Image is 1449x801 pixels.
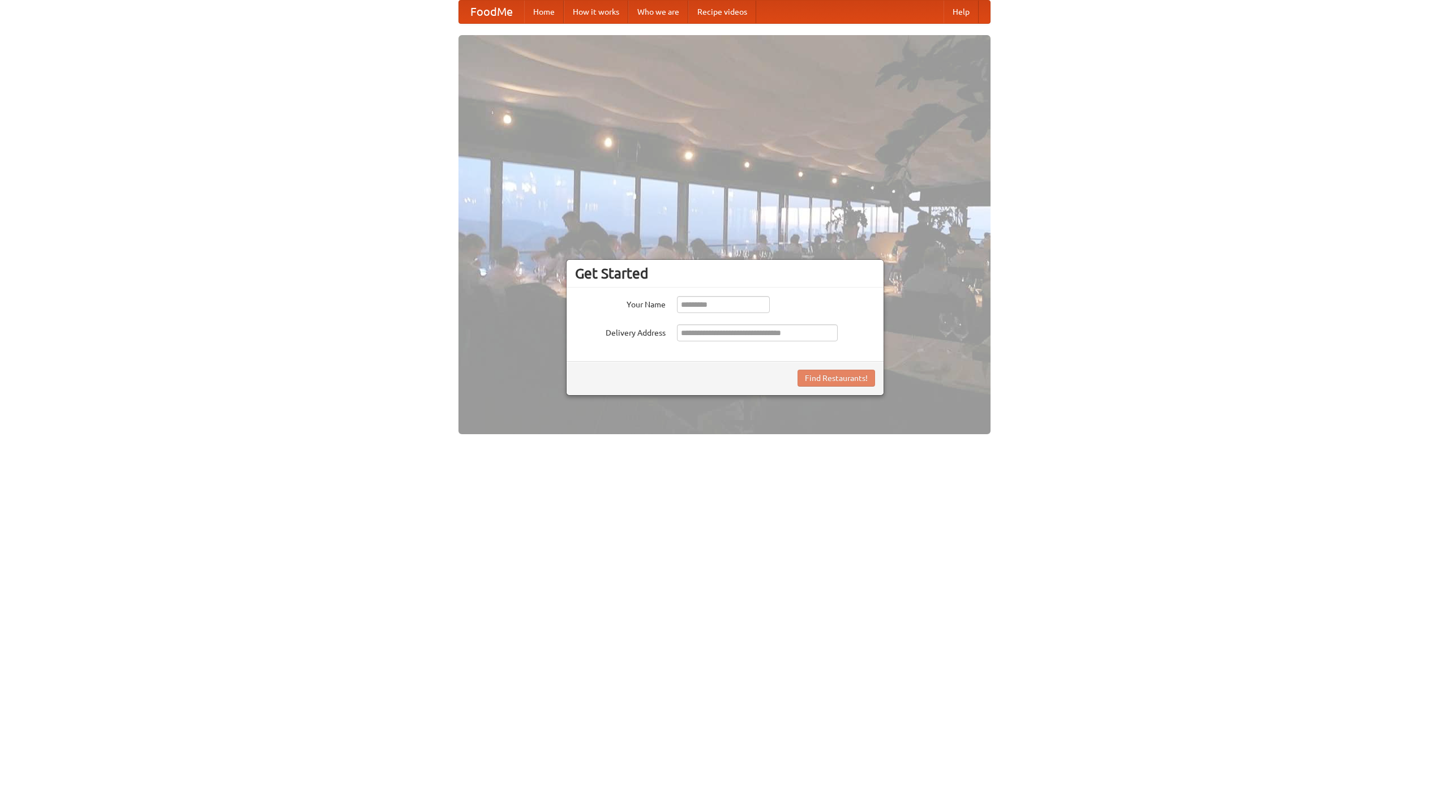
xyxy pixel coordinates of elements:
a: Recipe videos [688,1,756,23]
h3: Get Started [575,265,875,282]
button: Find Restaurants! [798,370,875,387]
a: Who we are [628,1,688,23]
a: Home [524,1,564,23]
label: Delivery Address [575,324,666,339]
label: Your Name [575,296,666,310]
a: How it works [564,1,628,23]
a: Help [944,1,979,23]
a: FoodMe [459,1,524,23]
